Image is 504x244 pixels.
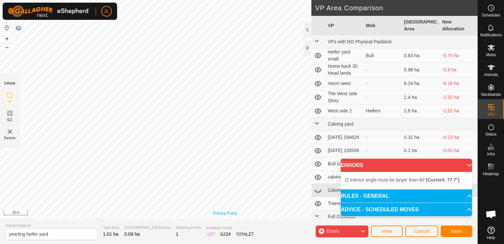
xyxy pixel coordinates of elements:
span: View [382,228,392,234]
div: Bull [366,52,399,59]
td: 0.1 ha [401,144,440,157]
div: - [366,80,399,87]
span: ADVICE - SCHEDULED MOVES [341,207,419,212]
button: Map Layers [15,24,22,32]
td: -6.16 ha [439,77,478,90]
td: 2.6 ha [401,104,440,118]
div: DRAW [4,81,16,86]
span: Total Area [103,225,119,230]
th: Mob [363,16,401,35]
button: – [3,43,11,51]
td: The West side Story [325,90,363,104]
span: EZ [8,117,13,122]
span: Cancel [414,228,429,234]
div: TOTAL [236,231,254,238]
div: - [366,66,399,73]
span: 0.08 ha [124,231,140,237]
td: -0.23 ha [439,131,478,144]
td: Bull Iso [325,157,363,171]
td: 5.98 ha [401,63,440,77]
span: 24 [226,231,231,237]
span: VPs with NO Physical Paddock [328,39,392,44]
span: 17 [210,231,215,237]
div: IZ [206,231,215,238]
td: -2.52 ha [439,104,478,118]
div: - [366,134,399,141]
td: -0.75 ha [439,49,478,63]
span: 1 [176,231,178,237]
td: -2.32 ha [439,90,478,104]
button: + [3,35,11,43]
p-accordion-header: RULES - GENERAL [341,189,472,203]
div: EZ [221,231,231,238]
div: - [366,147,399,154]
button: View [371,225,403,237]
span: Mobs [486,53,496,57]
a: Contact Us [245,210,265,216]
img: Gallagher Logo [8,5,90,17]
div: Heifers [366,107,399,114]
span: Heatmap [483,172,499,176]
span: [GEOGRAPHIC_DATA] Area [124,225,171,230]
img: VP [6,128,14,136]
th: VP [325,16,363,35]
span: Full Confined [328,214,355,219]
td: calving large [325,171,363,184]
td: Home back 30 Head lands [325,63,363,77]
td: West side 2 [325,104,363,118]
td: Trainer [325,197,363,210]
p-accordion-header: ADVICE - SCHEDULED MOVES [341,203,472,216]
td: -2.5 ha [439,157,478,171]
td: 0.31 ha [401,131,440,144]
td: 2.58 ha [401,157,440,171]
p-accordion-header: ERRORS [341,159,472,172]
span: Status [485,132,496,136]
td: return west [325,77,363,90]
th: New Allocation [439,16,478,35]
td: [DATE] 193506 [325,144,363,157]
span: Infra [487,152,495,156]
button: Reset Map [3,24,11,32]
td: Heifer yard small [325,49,363,63]
span: Delete [4,136,16,141]
span: Virtual Paddock [5,223,98,228]
span: IZ interior angle must be larger than 80° . [345,177,461,183]
span: JL [104,8,109,15]
span: Available Points [206,225,253,231]
span: Errors [327,228,339,234]
span: RULES - GENERAL [341,193,389,199]
span: IZ [8,99,12,104]
span: 1.01 ha [103,231,118,237]
span: Schedules [482,13,500,17]
span: Animals [484,73,498,77]
a: Privacy Policy [213,210,237,216]
div: Open chat [481,204,501,224]
td: 0.83 ha [401,49,440,63]
td: -5.9 ha [439,63,478,77]
span: 27 [248,231,254,237]
span: Save [451,228,462,234]
span: Watering Points [176,225,201,230]
span: Neckbands [481,93,501,97]
button: Save [441,225,472,237]
span: ERRORS [341,163,363,168]
a: Help [478,224,504,242]
td: 6.24 ha [401,77,440,90]
button: Cancel [405,225,438,237]
td: Calving prep [325,184,363,197]
p-accordion-content: ERRORS [341,172,472,189]
td: [DATE] 194829 [325,131,363,144]
div: - [366,94,399,101]
span: Calving yard [328,121,354,127]
span: VPs [487,112,494,116]
h2: VP Area Comparison [315,4,478,12]
th: [GEOGRAPHIC_DATA] Area [401,16,440,35]
span: Help [487,236,495,240]
td: 2.4 ha [401,90,440,104]
b: (Current: 77.7°) [426,177,459,183]
td: -0.02 ha [439,144,478,157]
span: Notifications [480,33,502,37]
